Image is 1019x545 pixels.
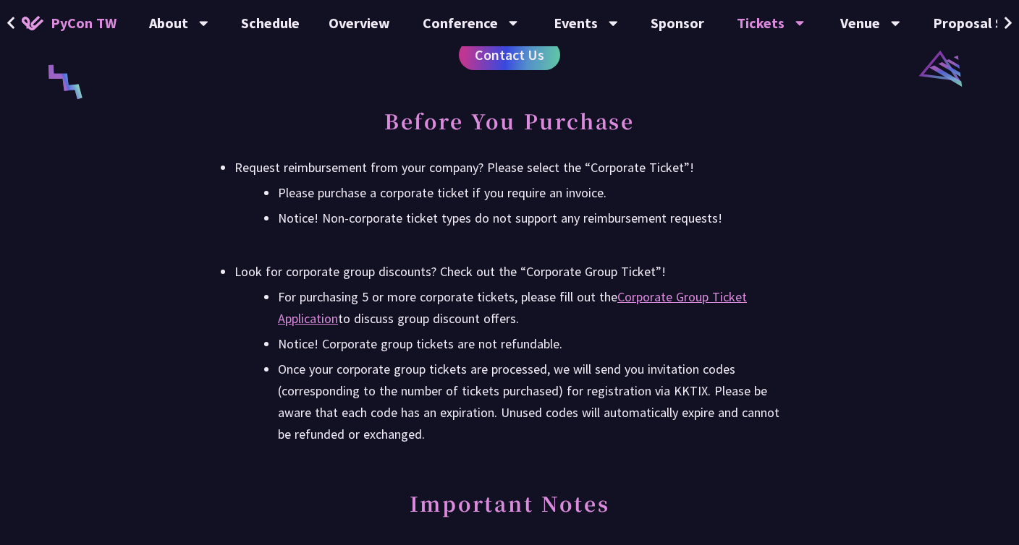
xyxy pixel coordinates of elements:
[51,12,117,34] span: PyCon TW
[278,333,785,355] li: Notice! Corporate group tickets are not refundable.
[234,106,785,150] h2: Before You Purchase
[22,16,43,30] img: Home icon of PyCon TW 2025
[7,5,131,41] a: PyCon TW
[234,489,785,532] h2: Important Notes
[475,44,544,66] span: Contact Us
[278,286,785,330] li: For purchasing 5 or more corporate tickets, please fill out the to discuss group discount offers.
[278,182,785,204] li: Please purchase a corporate ticket if you require an invoice.
[278,207,785,229] li: Notice! Non-corporate ticket types do not support any reimbursement requests!
[278,359,785,445] li: Once your corporate group tickets are processed, we will send you invitation codes (corresponding...
[459,40,560,70] a: Contact Us
[234,261,785,283] div: Look for corporate group discounts? Check out the “Corporate Group Ticket”!
[234,157,785,179] div: Request reimbursement from your company? Please select the “Corporate Ticket”!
